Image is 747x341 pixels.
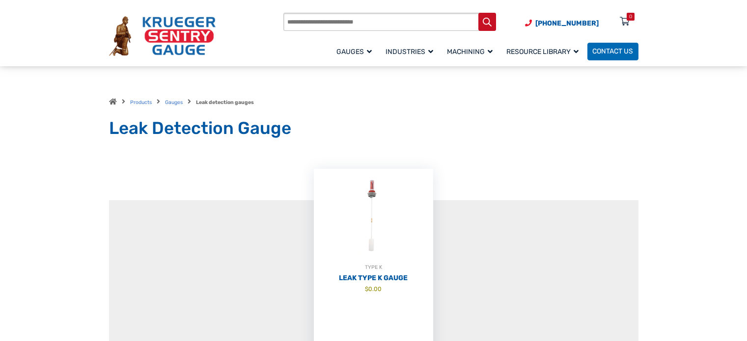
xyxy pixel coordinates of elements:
strong: Leak detection gauges [196,99,254,105]
a: Industries [381,41,442,61]
span: Contact Us [592,48,633,56]
a: Phone Number (920) 434-8860 [525,18,599,28]
span: $ [365,286,368,292]
span: [PHONE_NUMBER] [535,19,599,27]
span: Resource Library [506,48,579,56]
div: TYPE K [314,263,433,272]
a: Contact Us [587,43,638,60]
div: 0 [629,13,632,21]
a: Products [130,99,152,105]
a: Machining [442,41,501,61]
a: Resource Library [501,41,587,61]
img: Krueger Sentry Gauge [109,16,216,55]
a: Gauges [165,99,183,105]
bdi: 0.00 [365,286,382,292]
span: Industries [386,48,433,56]
h2: Leak Type K Gauge [314,274,433,283]
img: Leak Detection Gauge [314,169,433,263]
span: Machining [447,48,493,56]
h1: Leak Detection Gauge [109,118,638,139]
a: Gauges [332,41,381,61]
span: Gauges [336,48,372,56]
